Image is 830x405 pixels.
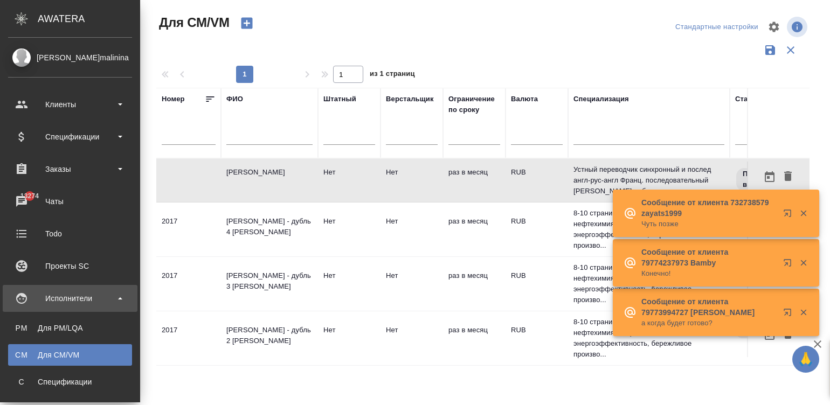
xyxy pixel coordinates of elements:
[14,191,45,201] span: 13274
[673,19,761,36] div: split button
[443,265,506,303] td: раз в месяц
[370,67,415,83] span: из 1 страниц
[573,208,724,251] p: 8-10 страниц в день нефть и газ, нефтехимия, энергетика, энергоэффективность, бережливое произво...
[8,52,132,64] div: [PERSON_NAME]malinina
[780,40,801,60] button: Сбросить фильтры
[506,265,568,303] td: RUB
[8,193,132,210] div: Чаты
[777,302,803,327] button: Открыть в новой вкладке
[13,323,127,333] div: Для PM/LQA
[641,268,776,279] p: Конечно!
[8,258,132,274] div: Проекты SC
[8,129,132,145] div: Спецификации
[156,265,221,303] td: 2017
[8,161,132,177] div: Заказы
[156,14,230,31] span: Для СМ/VM
[641,197,776,219] p: Сообщение от клиента 732738579 zayats1999
[792,208,814,218] button: Закрыть
[792,308,814,317] button: Закрыть
[760,167,779,187] button: Открыть календарь загрузки
[735,94,807,104] div: Статус исполнителя
[8,226,132,242] div: Todo
[162,94,185,104] div: Номер
[573,94,629,104] div: Специализация
[761,14,787,40] span: Настроить таблицу
[8,290,132,306] div: Исполнители
[777,202,803,228] button: Открыть в новой вкладке
[779,167,797,187] button: Удалить
[13,376,127,387] div: Спецификации
[448,94,500,115] div: Ограничение по сроку
[13,350,127,360] div: Для CM/VM
[787,17,810,37] span: Посмотреть информацию
[443,162,506,199] td: раз в месяц
[318,319,381,357] td: Нет
[506,211,568,248] td: RUB
[777,252,803,278] button: Открыть в новой вкладке
[8,371,132,393] a: ССпецификации
[8,317,132,339] a: PMДля PM/LQA
[8,96,132,113] div: Клиенты
[221,162,318,199] td: [PERSON_NAME]
[381,265,443,303] td: Нет
[641,219,776,229] p: Чуть позже
[506,162,568,199] td: RUB
[3,220,137,247] a: Todo
[792,258,814,268] button: Закрыть
[381,162,443,199] td: Нет
[641,318,776,329] p: а когда будет готово?
[573,262,724,305] p: 8-10 страниц в день нефть и газ, нефтехимия, энергетика, энергоэффективность, бережливое произво...
[743,169,797,190] p: Подлежит внедрению
[234,14,260,32] button: Создать
[221,265,318,303] td: [PERSON_NAME] - дубль 3 [PERSON_NAME]
[3,188,137,215] a: 13274Чаты
[8,344,132,366] a: CMДля CM/VM
[511,94,538,104] div: Валюта
[573,317,724,360] p: 8-10 страниц в день нефть и газ, нефтехимия, энергетика, энергоэффективность, бережливое произво...
[760,40,780,60] button: Сохранить фильтры
[38,8,140,30] div: AWATERA
[641,296,776,318] p: Сообщение от клиента 79773994727 [PERSON_NAME]
[156,319,221,357] td: 2017
[573,164,724,197] p: Устный переводчик синхронный и послед англ-рус-англ Франц. последовательный [PERSON_NAME] работат...
[318,162,381,199] td: Нет
[318,211,381,248] td: Нет
[506,319,568,357] td: RUB
[386,94,434,104] div: Верстальщик
[381,319,443,357] td: Нет
[318,265,381,303] td: Нет
[3,253,137,280] a: Проекты SC
[156,211,221,248] td: 2017
[381,211,443,248] td: Нет
[323,94,356,104] div: Штатный
[226,94,243,104] div: ФИО
[221,211,318,248] td: [PERSON_NAME] - дубль 4 [PERSON_NAME]
[221,319,318,357] td: [PERSON_NAME] - дубль 2 [PERSON_NAME]
[443,211,506,248] td: раз в месяц
[443,319,506,357] td: раз в месяц
[641,247,776,268] p: Сообщение от клиента 79774237973 Bamby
